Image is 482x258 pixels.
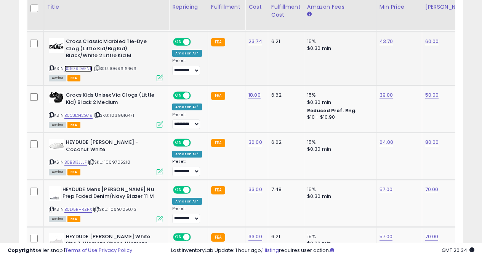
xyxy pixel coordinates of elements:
span: FBA [67,122,80,128]
a: B0BB13JLLF [64,159,87,166]
a: 50.00 [425,91,439,99]
span: 2025-08-14 20:34 GMT [442,247,474,254]
span: All listings currently available for purchase on Amazon [49,122,66,128]
div: Preset: [172,58,202,75]
div: [PERSON_NAME] [425,3,471,11]
img: 41hMPPDhWvL._SL40_.jpg [49,38,64,53]
div: Repricing [172,3,205,11]
a: B0979DVFNP [64,65,92,72]
span: | SKU: 1069616466 [93,65,136,72]
div: Amazon AI * [172,151,202,158]
b: HEYDUDE Mens [PERSON_NAME] Nu Prep Faded Denim/Navy Blazer 11 M [62,186,155,202]
img: 21sDLS28YdL._SL40_.jpg [49,233,64,248]
div: 15% [307,139,370,146]
div: 6.21 [271,38,298,45]
span: FBA [67,216,80,222]
div: Preset: [172,206,202,223]
a: 1 listing [262,247,279,254]
div: $0.30 min [307,193,370,200]
span: FBA [67,169,80,175]
a: 57.00 [380,186,393,193]
div: 15% [307,233,370,240]
small: Amazon Fees. [307,11,312,18]
a: 57.00 [380,233,393,240]
span: ON [174,92,183,99]
a: Terms of Use [65,247,98,254]
small: FBA [211,139,225,147]
small: FBA [211,186,225,194]
div: 7.48 [271,186,298,193]
div: Fulfillment [211,3,242,11]
a: B0D5RHRZFX [64,206,92,213]
div: 15% [307,92,370,99]
span: FBA [67,75,80,81]
div: Amazon AI * [172,104,202,110]
div: $0.30 min [307,45,370,52]
div: 15% [307,186,370,193]
b: Crocs Kids Unisex Via Clogs (Little Kid) Black 2 Medium [66,92,159,108]
div: Amazon AI * [172,50,202,57]
div: Amazon Fees [307,3,373,11]
span: OFF [190,92,202,99]
span: ON [174,39,183,45]
small: FBA [211,38,225,46]
a: B0CJDH2G79 [64,112,93,119]
a: Privacy Policy [99,247,132,254]
div: Last InventoryLab Update: 1 hour ago, requires user action. [171,247,474,254]
b: HEYDUDE [PERSON_NAME] - Coconut White [66,139,159,155]
span: | SKU: 1069616471 [94,112,134,118]
a: 64.00 [380,139,394,146]
a: 80.00 [425,139,439,146]
div: 15% [307,38,370,45]
small: FBA [211,92,225,100]
span: ON [174,234,183,240]
a: 70.00 [425,186,439,193]
a: 70.00 [425,233,439,240]
div: 6.62 [271,139,298,146]
a: 36.00 [248,139,262,146]
span: | SKU: 1069705073 [93,206,136,212]
a: 33.00 [248,233,262,240]
img: 41AhgGbRIOL._SL40_.jpg [49,92,64,103]
div: Min Price [380,3,419,11]
b: Crocs Classic Marbled Tie-Dye Clog (Little Kid/Big Kid) Black/White 2 Little Kid M [66,38,159,61]
b: Reduced Prof. Rng. [307,107,357,114]
span: All listings currently available for purchase on Amazon [49,169,66,175]
a: 33.00 [248,186,262,193]
div: Cost [248,3,265,11]
span: | SKU: 1069705218 [88,159,130,165]
div: $0.30 min [307,146,370,153]
a: 18.00 [248,91,261,99]
img: 21N02QX2cPL._SL40_.jpg [49,186,61,201]
a: 39.00 [380,91,393,99]
div: seller snap | | [8,247,132,254]
img: 31UTZsE0tlL._SL40_.jpg [49,139,64,150]
div: $0.30 min [307,99,370,106]
a: 43.70 [380,38,393,45]
div: ASIN: [49,139,163,174]
span: ON [174,187,183,193]
a: 23.74 [248,38,262,45]
span: OFF [190,140,202,146]
div: Title [47,3,166,11]
div: 6.62 [271,92,298,99]
div: Fulfillment Cost [271,3,301,19]
div: ASIN: [49,92,163,127]
span: ON [174,140,183,146]
span: OFF [190,39,202,45]
div: ASIN: [49,38,163,80]
a: 60.00 [425,38,439,45]
div: Amazon AI * [172,198,202,205]
div: Preset: [172,112,202,129]
div: 6.21 [271,233,298,240]
small: FBA [211,233,225,242]
span: All listings currently available for purchase on Amazon [49,75,66,81]
div: Preset: [172,159,202,176]
strong: Copyright [8,247,35,254]
span: All listings currently available for purchase on Amazon [49,216,66,222]
div: ASIN: [49,186,163,221]
span: OFF [190,187,202,193]
div: $10 - $10.90 [307,114,370,121]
